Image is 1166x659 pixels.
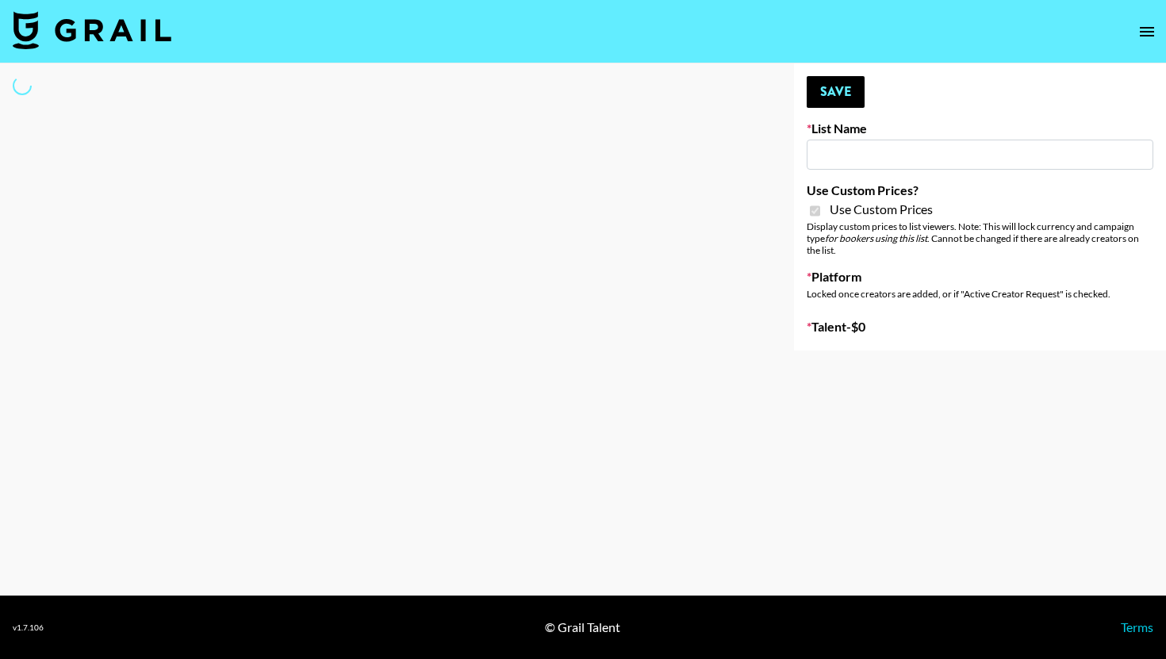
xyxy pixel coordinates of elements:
label: Talent - $ 0 [807,319,1153,335]
div: v 1.7.106 [13,623,44,633]
img: Grail Talent [13,11,171,49]
button: Save [807,76,865,108]
div: © Grail Talent [545,619,620,635]
em: for bookers using this list [825,232,927,244]
label: Platform [807,269,1153,285]
div: Display custom prices to list viewers. Note: This will lock currency and campaign type . Cannot b... [807,220,1153,256]
div: Locked once creators are added, or if "Active Creator Request" is checked. [807,288,1153,300]
label: List Name [807,121,1153,136]
a: Terms [1121,619,1153,634]
label: Use Custom Prices? [807,182,1153,198]
button: open drawer [1131,16,1163,48]
span: Use Custom Prices [830,201,933,217]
